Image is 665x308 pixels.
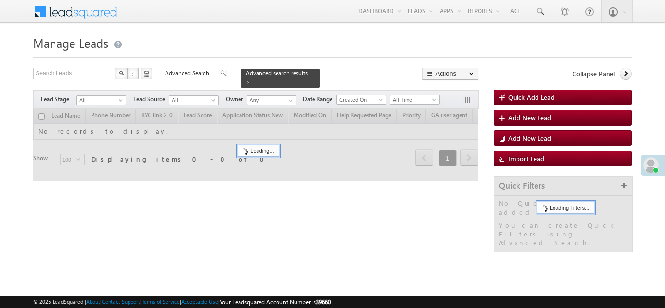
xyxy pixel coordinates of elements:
[77,96,123,105] span: All
[169,96,216,105] span: All
[337,95,383,104] span: Created On
[508,113,551,122] span: Add New Lead
[33,35,108,51] span: Manage Leads
[102,298,140,305] a: Contact Support
[247,95,296,105] input: Type to Search
[508,154,544,163] span: Import Lead
[226,95,247,104] span: Owner
[390,95,437,104] span: All Time
[41,95,76,104] span: Lead Stage
[336,95,386,105] a: Created On
[238,145,279,157] div: Loading...
[131,69,135,77] span: ?
[181,298,218,305] a: Acceptable Use
[76,95,126,105] a: All
[142,298,180,305] a: Terms of Service
[316,298,331,306] span: 39660
[422,68,478,80] button: Actions
[390,95,440,105] a: All Time
[283,96,296,106] a: Show All Items
[119,71,124,75] img: Search
[165,69,212,78] span: Advanced Search
[133,95,169,104] span: Lead Source
[220,298,331,306] span: Your Leadsquared Account Number is
[86,298,100,305] a: About
[508,134,551,142] span: Add New Lead
[573,70,615,78] span: Collapse Panel
[33,297,331,307] span: © 2025 LeadSquared | | | | |
[303,95,336,104] span: Date Range
[246,70,308,77] span: Advanced search results
[127,68,139,79] button: ?
[537,202,594,214] div: Loading Filters...
[169,95,219,105] a: All
[508,93,554,101] span: Quick Add Lead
